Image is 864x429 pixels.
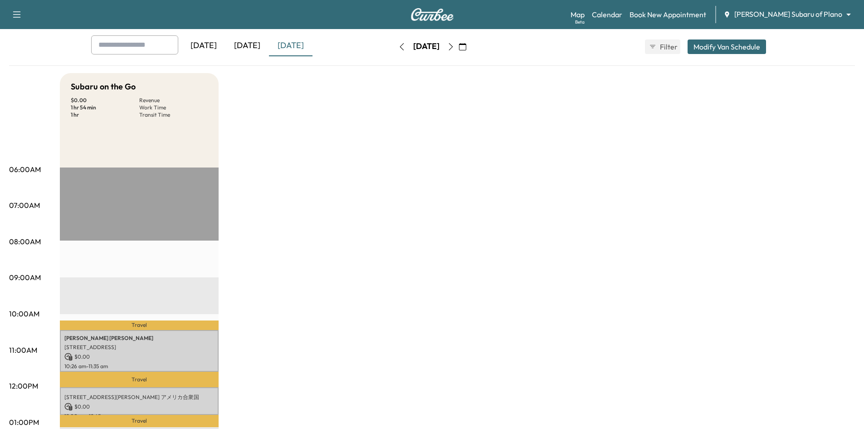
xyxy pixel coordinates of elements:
p: 10:26 am - 11:35 am [64,363,214,370]
p: 1 hr 54 min [71,104,139,111]
p: 12:00PM [9,380,38,391]
p: [STREET_ADDRESS][PERSON_NAME] アメリカ合衆国 [64,394,214,401]
span: Filter [660,41,676,52]
p: [PERSON_NAME] [PERSON_NAME] [64,335,214,342]
a: Book New Appointment [630,9,706,20]
p: 09:00AM [9,272,41,283]
button: Filter [645,39,680,54]
p: Travel [60,415,219,427]
a: MapBeta [571,9,585,20]
p: [STREET_ADDRESS] [64,344,214,351]
div: [DATE] [225,35,269,56]
p: 07:00AM [9,200,40,211]
a: Calendar [592,9,622,20]
div: Beta [575,19,585,25]
p: 10:00AM [9,308,39,319]
p: Travel [60,321,219,330]
p: Revenue [139,97,208,104]
p: 06:00AM [9,164,41,175]
button: Modify Van Schedule [688,39,766,54]
p: 12:00 pm - 12:45 pm [64,413,214,420]
p: Travel [60,372,219,387]
p: Transit Time [139,111,208,118]
p: Work Time [139,104,208,111]
p: 01:00PM [9,417,39,428]
p: 08:00AM [9,236,41,247]
span: [PERSON_NAME] Subaru of Plano [734,9,842,20]
img: Curbee Logo [410,8,454,21]
div: [DATE] [413,41,439,52]
div: [DATE] [269,35,312,56]
p: $ 0.00 [64,353,214,361]
p: 11:00AM [9,345,37,355]
p: $ 0.00 [64,403,214,411]
p: 1 hr [71,111,139,118]
p: $ 0.00 [71,97,139,104]
div: [DATE] [182,35,225,56]
h5: Subaru on the Go [71,80,136,93]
